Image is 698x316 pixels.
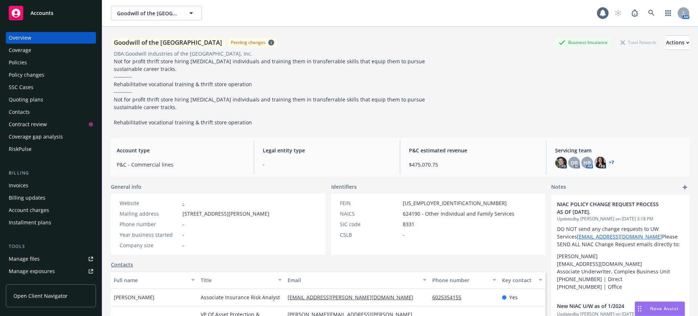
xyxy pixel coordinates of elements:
div: Policy changes [9,69,44,81]
div: Full name [114,276,187,284]
span: Accounts [31,10,53,16]
a: [EMAIL_ADDRESS][DOMAIN_NAME] [577,233,662,240]
div: Billing updates [9,192,45,204]
span: Yes [509,293,518,301]
button: Title [198,271,285,289]
span: 624190 - Other Individual and Family Services [403,210,514,217]
div: Actions [666,36,689,49]
span: HB [583,159,591,167]
a: Coverage [6,44,96,56]
div: Website [120,199,180,207]
span: 8331 [403,220,414,228]
div: Quoting plans [9,94,43,105]
div: Policies [9,57,27,68]
a: Accounts [6,3,96,23]
span: P&C estimated revenue [409,147,537,154]
a: Billing updates [6,192,96,204]
div: RiskPulse [9,143,32,155]
a: RiskPulse [6,143,96,155]
div: Manage certificates [9,278,56,289]
div: Phone number [432,276,488,284]
span: Nova Assist [650,305,679,312]
span: - [403,231,405,239]
div: FEIN [340,199,400,207]
span: Account type [117,147,245,154]
span: New NIAC U/W as of 1/2024 [557,302,665,310]
div: Total Rewards [617,38,660,47]
span: [US_EMPLOYER_IDENTIFICATION_NUMBER] [403,199,507,207]
a: 6025354155 [432,294,467,301]
span: - [263,161,391,168]
span: Associate Insurance Risk Analyst [201,293,280,301]
span: Legal entity type [263,147,391,154]
img: photo [594,157,606,168]
div: Installment plans [9,217,51,228]
a: Manage exposures [6,265,96,277]
a: Contacts [6,106,96,118]
div: SIC code [340,220,400,228]
div: Pending changes [231,39,265,45]
a: Start snowing [611,6,625,20]
span: $475,070.75 [409,161,537,168]
span: General info [111,183,141,191]
a: [EMAIL_ADDRESS][PERSON_NAME][DOMAIN_NAME] [288,294,419,301]
a: +7 [609,160,614,165]
div: Contacts [9,106,30,118]
div: Account charges [9,204,49,216]
a: Contacts [111,261,133,268]
div: Title [201,276,274,284]
div: NIAC POLICY CHANGE REQUEST PROCESS AS OF [DATE].Updatedby [PERSON_NAME] on [DATE] 3:18 PMDO NOT s... [551,195,689,296]
div: Billing [6,169,96,177]
span: - [182,220,184,228]
div: DBA: Goodwill Industries of the [GEOGRAPHIC_DATA], Inc. [114,50,252,57]
p: [PERSON_NAME] [EMAIL_ADDRESS][DOMAIN_NAME] Associate Underwriter, Complex Business Unit [PHONE_NU... [557,252,683,291]
a: Policies [6,57,96,68]
a: Report a Bug [627,6,642,20]
a: Coverage gap analysis [6,131,96,143]
span: [STREET_ADDRESS][PERSON_NAME] [182,210,269,217]
div: Phone number [120,220,180,228]
button: Phone number [429,271,499,289]
div: Overview [9,32,31,44]
span: NIAC POLICY CHANGE REQUEST PROCESS AS OF [DATE]. [557,200,665,216]
span: - [182,241,184,249]
a: SSC Cases [6,81,96,93]
div: CSLB [340,231,400,239]
div: SSC Cases [9,81,33,93]
div: Coverage [9,44,31,56]
a: Installment plans [6,217,96,228]
div: Business Insurance [555,38,611,47]
span: P&C - Commercial lines [117,161,245,168]
div: Goodwill of the [GEOGRAPHIC_DATA] [111,38,225,47]
button: Actions [666,35,689,50]
span: Goodwill of the [GEOGRAPHIC_DATA] [117,9,180,17]
a: Contract review [6,119,96,130]
a: Quoting plans [6,94,96,105]
span: Notes [551,183,566,192]
div: Invoices [9,180,28,191]
span: Open Client Navigator [13,292,68,300]
span: [PERSON_NAME] [114,293,155,301]
span: Not for profit thrift store hiring [MEDICAL_DATA] individuals and training them in transferrable ... [114,58,426,126]
a: Manage certificates [6,278,96,289]
span: Pending changes [228,38,277,47]
div: Manage files [9,253,40,265]
div: Manage exposures [9,265,55,277]
div: Email [288,276,418,284]
a: Invoices [6,180,96,191]
a: Policy changes [6,69,96,81]
a: add [681,183,689,192]
button: Goodwill of the [GEOGRAPHIC_DATA] [111,6,202,20]
span: DB [571,159,578,167]
a: Manage files [6,253,96,265]
div: Mailing address [120,210,180,217]
a: Overview [6,32,96,44]
div: Company size [120,241,180,249]
span: - [182,231,184,239]
p: DO NOT send any change requests to UW Services Please SEND ALL NIAC Change Request emails directl... [557,225,683,248]
div: Coverage gap analysis [9,131,63,143]
a: Search [644,6,659,20]
div: Drag to move [635,302,644,316]
img: photo [555,157,567,168]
